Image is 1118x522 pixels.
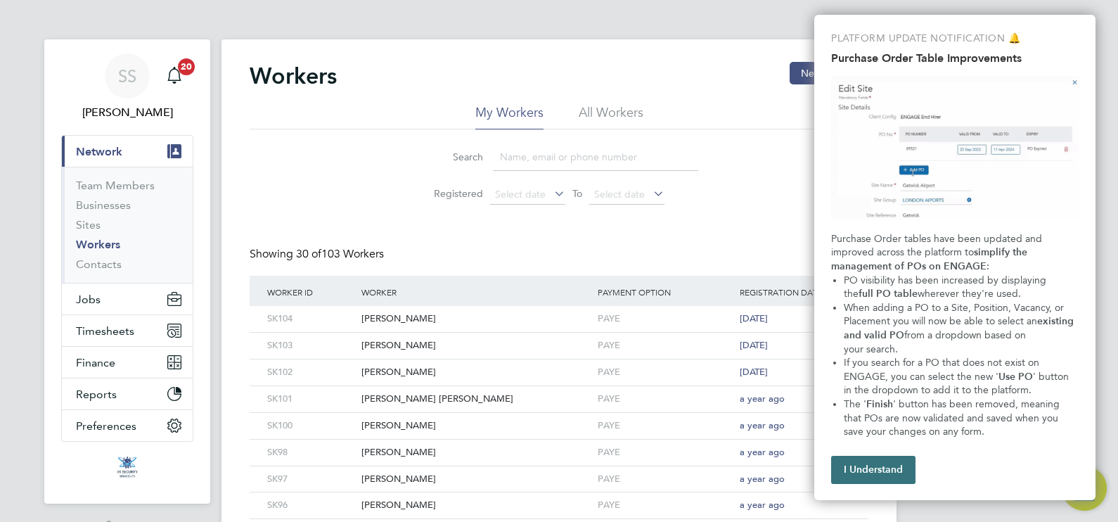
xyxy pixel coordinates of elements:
[844,274,1049,300] span: PO visibility has been increased by displaying the
[594,188,645,200] span: Select date
[831,246,1030,272] strong: simplify the management of POs on ENGAGE
[76,293,101,306] span: Jobs
[866,398,893,410] strong: Finish
[61,456,193,478] a: Go to home page
[358,306,594,332] div: [PERSON_NAME]
[264,492,358,518] div: SK96
[76,257,122,271] a: Contacts
[76,145,122,158] span: Network
[76,238,120,251] a: Workers
[594,306,736,332] div: PAYE
[44,39,210,504] nav: Main navigation
[264,276,358,308] div: Worker ID
[61,53,193,121] a: Go to account details
[420,151,483,163] label: Search
[740,393,785,405] span: a year ago
[178,58,195,75] span: 20
[358,413,594,439] div: [PERSON_NAME]
[264,440,358,466] div: SK98
[358,386,594,412] div: [PERSON_NAME] [PERSON_NAME]
[264,413,358,439] div: SK100
[814,15,1095,500] div: Purchase Order Table Improvements
[264,306,358,332] div: SK104
[594,359,736,386] div: PAYE
[76,324,134,338] span: Timesheets
[76,218,101,231] a: Sites
[740,312,768,324] span: [DATE]
[358,359,594,386] div: [PERSON_NAME]
[493,144,698,171] input: Name, email or phone number
[420,187,483,200] label: Registered
[495,188,546,200] span: Select date
[844,315,1077,341] strong: existing and valid PO
[844,357,1042,383] span: If you search for a PO that does not exist on ENGAGE, you can select the new '
[831,51,1079,65] h2: Purchase Order Table Improvements
[594,466,736,492] div: PAYE
[740,366,768,378] span: [DATE]
[918,288,1021,300] span: wherever they're used.
[844,371,1072,397] span: ' button in the dropdown to add it to the platform.
[76,419,136,433] span: Preferences
[740,473,785,485] span: a year ago
[998,371,1033,383] strong: Use PO
[594,386,736,412] div: PAYE
[264,333,358,359] div: SK103
[358,492,594,518] div: [PERSON_NAME]
[844,302,1067,328] span: When adding a PO to a Site, Position, Vacancy, or Placement you will now be able to select an
[250,247,387,262] div: Showing
[358,333,594,359] div: [PERSON_NAME]
[475,104,544,129] li: My Workers
[831,32,1079,46] p: PLATFORM UPDATE NOTIFICATION 🔔
[987,260,989,272] span: :
[594,440,736,466] div: PAYE
[790,62,868,84] button: New Worker
[264,386,358,412] div: SK101
[831,233,1045,259] span: Purchase Order tables have been updated and improved across the platform to
[296,247,384,261] span: 103 Workers
[740,446,785,458] span: a year ago
[76,198,131,212] a: Businesses
[594,333,736,359] div: PAYE
[740,339,768,351] span: [DATE]
[358,440,594,466] div: [PERSON_NAME]
[296,247,321,261] span: 30 of
[358,466,594,492] div: [PERSON_NAME]
[831,456,915,484] button: I Understand
[264,466,358,492] div: SK97
[736,276,854,308] div: Registration Date
[358,276,594,308] div: Worker
[568,184,586,203] span: To
[740,499,785,511] span: a year ago
[740,419,785,431] span: a year ago
[61,104,193,121] span: Sandeep Singh
[76,388,117,401] span: Reports
[594,413,736,439] div: PAYE
[264,359,358,386] div: SK102
[844,329,1062,355] span: from a dropdown based on your search.
[859,288,918,300] strong: full PO table
[250,62,337,90] h2: Workers
[76,356,115,369] span: Finance
[108,456,146,478] img: sksecurityservices-logo-retina.png
[118,67,136,85] span: SS
[844,398,866,410] span: The '
[76,179,155,192] a: Team Members
[844,398,1062,438] span: ' button has been removed, meaning that POs are now validated and saved when you save your change...
[831,76,1079,219] img: Purchase Order Table Improvements
[594,492,736,518] div: PAYE
[579,104,643,129] li: All Workers
[594,276,736,308] div: Payment Option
